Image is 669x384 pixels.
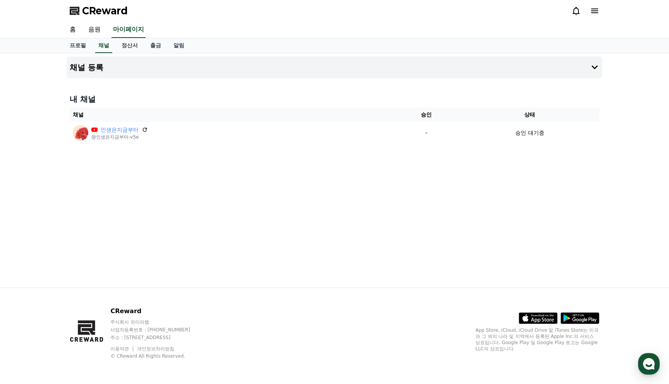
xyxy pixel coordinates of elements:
p: 사업자등록번호 : [PHONE_NUMBER] [110,327,205,333]
a: 채널 [95,38,112,53]
th: 상태 [460,108,599,122]
img: 인생은지금부터 [73,125,88,141]
a: CReward [70,5,128,17]
a: 인생은지금부터 [101,126,139,134]
a: 알림 [167,38,190,53]
p: © CReward All Rights Reserved. [110,353,205,359]
a: 정산서 [115,38,144,53]
p: App Store, iCloud, iCloud Drive 및 iTunes Store는 미국과 그 밖의 나라 및 지역에서 등록된 Apple Inc.의 서비스 상표입니다. Goo... [475,327,599,352]
th: 채널 [70,108,393,122]
p: - [396,129,457,137]
a: 이용약관 [110,346,135,351]
p: @인생은지금부터-v5e [91,134,148,140]
a: 음원 [82,22,107,38]
p: CReward [110,307,205,316]
th: 승인 [393,108,460,122]
a: 프로필 [63,38,92,53]
span: CReward [82,5,128,17]
p: 주소 : [STREET_ADDRESS] [110,334,205,341]
button: 채널 등록 [67,57,602,78]
p: 주식회사 와이피랩 [110,319,205,325]
h4: 채널 등록 [70,63,103,72]
a: 홈 [63,22,82,38]
a: 출금 [144,38,167,53]
h4: 내 채널 [70,94,599,105]
p: 승인 대기중 [515,129,544,137]
a: 개인정보처리방침 [137,346,174,351]
a: 마이페이지 [111,22,146,38]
